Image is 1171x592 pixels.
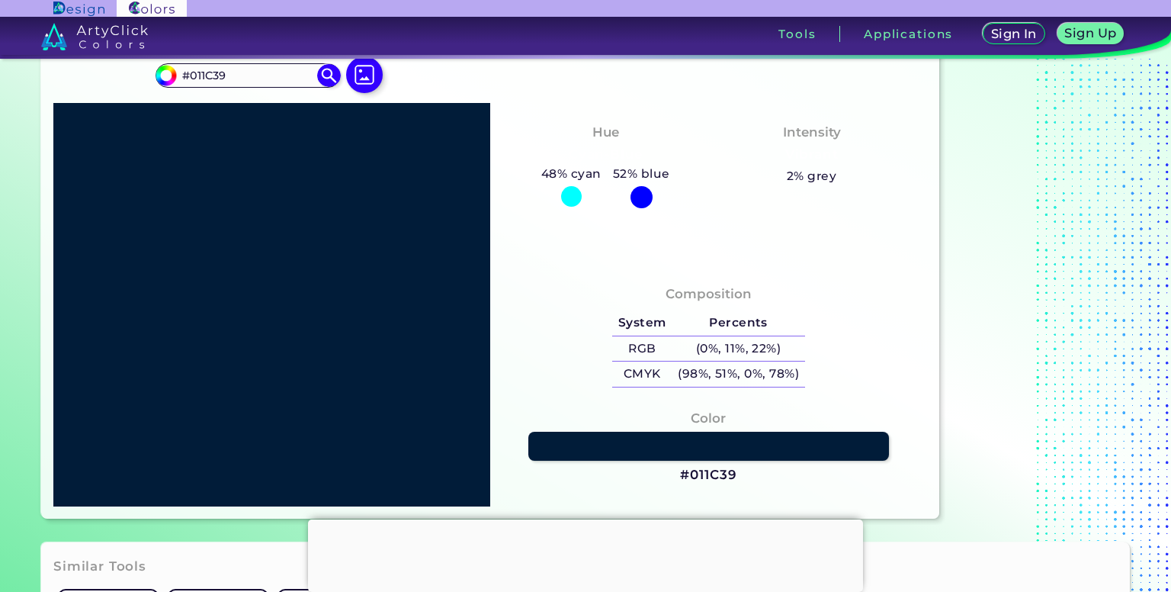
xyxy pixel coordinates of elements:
[787,166,836,186] h5: 2% grey
[672,336,804,362] h5: (0%, 11%, 22%)
[41,23,149,50] img: logo_artyclick_colors_white.svg
[177,65,319,85] input: type color..
[563,146,649,164] h3: Cyan-Blue
[612,362,672,387] h5: CMYK
[53,558,146,576] h3: Similar Tools
[672,310,804,336] h5: Percents
[346,56,383,93] img: icon picture
[317,64,340,87] img: icon search
[308,520,863,588] iframe: Advertisement
[1064,27,1116,39] h5: Sign Up
[691,407,726,430] h4: Color
[680,466,736,484] h3: #011C39
[983,23,1045,44] a: Sign In
[53,2,104,16] img: ArtyClick Design logo
[864,28,953,40] h3: Applications
[778,28,816,40] h3: Tools
[1057,23,1124,44] a: Sign Up
[991,27,1037,40] h5: Sign In
[612,310,672,336] h5: System
[612,336,672,362] h5: RGB
[778,146,845,164] h3: Vibrant
[945,12,1136,524] iframe: Advertisement
[607,164,675,184] h5: 52% blue
[592,121,619,143] h4: Hue
[783,121,841,143] h4: Intensity
[535,164,607,184] h5: 48% cyan
[666,283,752,305] h4: Composition
[672,362,804,387] h5: (98%, 51%, 0%, 78%)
